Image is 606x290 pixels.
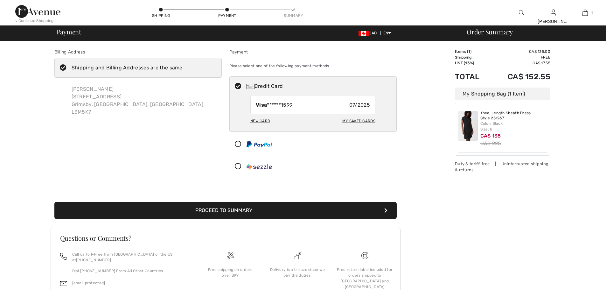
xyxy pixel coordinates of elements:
[15,5,60,18] img: 1ère Avenue
[361,252,368,259] img: Free shipping on orders over $99
[15,18,54,24] div: < Continue Shopping
[359,31,379,35] span: CAD
[480,121,548,132] div: Color: Black Size: 8
[269,267,326,278] div: Delivery is a breeze since we pay the duties!
[468,49,470,54] span: 1
[480,111,548,121] a: Knee-Length Sheath Dress Style 251267
[458,111,478,141] img: Knee-Length Sheath Dress Style 251267
[54,202,397,219] button: Proceed to Summary
[72,281,105,285] a: [email protected]
[72,251,189,263] p: Call us Toll-Free from [GEOGRAPHIC_DATA] or the US at
[455,66,490,88] td: Total
[342,116,375,126] div: My Saved Cards
[247,141,272,147] img: PayPal
[336,267,394,290] div: Free return label included for orders shipped to [GEOGRAPHIC_DATA] and [GEOGRAPHIC_DATA]
[480,140,501,146] s: CA$ 225
[519,9,524,17] img: search the website
[359,31,369,36] img: Canadian Dollar
[591,10,593,16] span: 1
[455,54,490,60] td: Shipping
[490,49,550,54] td: CA$ 135.00
[247,84,254,89] img: Credit Card
[490,60,550,66] td: CA$ 17.55
[247,82,392,90] div: Credit Card
[294,252,301,259] img: Delivery is a breeze since we pay the duties!
[383,31,391,35] span: EN
[455,49,490,54] td: Items ( )
[60,253,67,260] img: call
[229,49,397,55] div: Payment
[227,252,234,259] img: Free shipping on orders over $99
[256,102,267,108] strong: Visa
[151,13,171,18] div: Shipping
[565,271,600,287] iframe: Opens a widget where you can find more information
[72,268,189,274] p: Dial [PHONE_NUMBER] From All Other Countries
[569,9,601,17] a: 1
[57,29,81,35] span: Payment
[72,64,183,72] div: Shipping and Billing Addresses are the same
[284,13,303,18] div: Summary
[250,116,270,126] div: New Card
[218,13,237,18] div: Payment
[551,10,556,16] a: Sign In
[76,258,111,262] a: [PHONE_NUMBER]
[480,133,501,139] span: CA$ 135
[455,88,550,100] div: My Shopping Bag (1 Item)
[229,58,397,74] div: Please select one of the following payment methods
[538,18,569,25] div: [PERSON_NAME]
[247,164,272,170] img: Sezzle
[582,9,588,17] img: My Bag
[202,267,259,278] div: Free shipping on orders over $99
[66,80,209,121] div: [PERSON_NAME] [STREET_ADDRESS] Grimsby, [GEOGRAPHIC_DATA], [GEOGRAPHIC_DATA] L3M5K7
[490,66,550,88] td: CA$ 152.55
[54,49,222,55] div: Billing Address
[60,235,391,241] h3: Questions or Comments?
[455,161,550,173] div: Duty & tariff-free | Uninterrupted shipping & returns
[349,101,370,109] span: 07/2025
[459,29,602,35] div: Order Summary
[60,280,67,287] img: email
[551,9,556,17] img: My Info
[490,54,550,60] td: Free
[455,60,490,66] td: HST (13%)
